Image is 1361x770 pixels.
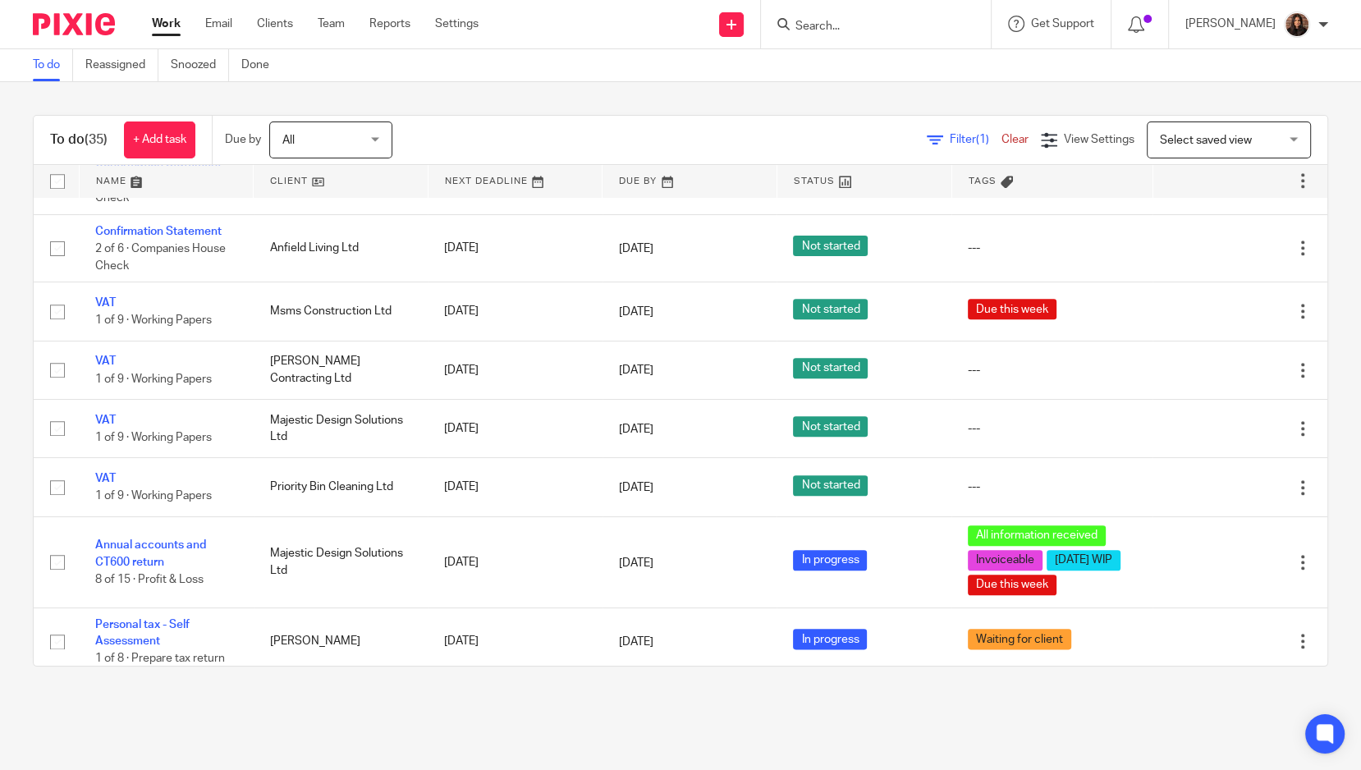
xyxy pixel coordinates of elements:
span: [DATE] [619,482,653,493]
span: Not started [793,358,868,378]
td: [DATE] [428,282,603,341]
a: Confirmation Statement [95,226,222,237]
span: 1 of 9 · Working Papers [95,431,212,442]
td: [PERSON_NAME] [254,607,428,675]
td: [PERSON_NAME] Contracting Ltd [254,341,428,399]
div: --- [968,479,1136,495]
img: Pixie [33,13,115,35]
span: [DATE] [619,557,653,568]
span: Not started [793,299,868,319]
td: [DATE] [428,214,603,282]
span: Waiting for client [968,629,1071,649]
span: [DATE] [619,305,653,317]
span: [DATE] [619,423,653,434]
a: Clear [1001,134,1029,145]
a: + Add task [124,121,195,158]
p: [PERSON_NAME] [1185,16,1276,32]
h1: To do [50,131,108,149]
span: Not started [793,236,868,256]
div: --- [968,240,1136,256]
td: [DATE] [428,458,603,516]
td: Majestic Design Solutions Ltd [254,516,428,607]
a: Clients [257,16,293,32]
span: Invoiceable [968,550,1043,571]
span: All information received [968,525,1106,546]
a: Email [205,16,232,32]
span: Due this week [968,299,1056,319]
span: 1 of 9 · Working Papers [95,314,212,325]
span: 1 of 9 · Working Papers [95,373,212,384]
a: Annual accounts and CT600 return [95,539,206,567]
span: Filter [950,134,1001,145]
span: [DATE] [619,635,653,647]
a: Work [152,16,181,32]
td: [DATE] [428,607,603,675]
span: 2 of 6 · Companies House Check [95,242,226,271]
span: [DATE] [619,242,653,254]
span: 8 of 15 · Profit & Loss [95,573,204,584]
span: Not started [793,416,868,437]
span: Get Support [1031,18,1094,30]
span: All [282,135,295,146]
div: --- [968,362,1136,378]
td: [DATE] [428,516,603,607]
div: --- [968,420,1136,437]
a: Team [318,16,345,32]
span: Select saved view [1160,135,1252,146]
a: VAT [95,473,116,484]
a: VAT [95,297,116,309]
span: Tags [969,176,997,186]
span: 1 of 9 · Working Papers [95,490,212,502]
td: Anfield Living Ltd [254,214,428,282]
td: Msms Construction Ltd [254,282,428,341]
a: Snoozed [171,49,229,81]
span: In progress [793,550,867,571]
img: Headshot.jpg [1284,11,1310,38]
td: Priority Bin Cleaning Ltd [254,458,428,516]
a: Settings [435,16,479,32]
a: Personal tax - Self Assessment [95,619,190,647]
td: [DATE] [428,341,603,399]
p: Due by [225,131,261,148]
td: Majestic Design Solutions Ltd [254,399,428,457]
a: VAT [95,415,116,426]
a: Reports [369,16,410,32]
span: View Settings [1064,134,1134,145]
span: (35) [85,133,108,146]
span: Due this week [968,575,1056,595]
span: In progress [793,629,867,649]
span: [DATE] WIP [1047,550,1120,571]
a: To do [33,49,73,81]
a: Done [241,49,282,81]
td: [DATE] [428,399,603,457]
a: Reassigned [85,49,158,81]
input: Search [794,20,942,34]
a: VAT [95,355,116,367]
span: [DATE] [619,364,653,376]
span: Not started [793,475,868,496]
span: (1) [976,134,989,145]
span: 1 of 8 · Prepare tax return [95,653,225,664]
